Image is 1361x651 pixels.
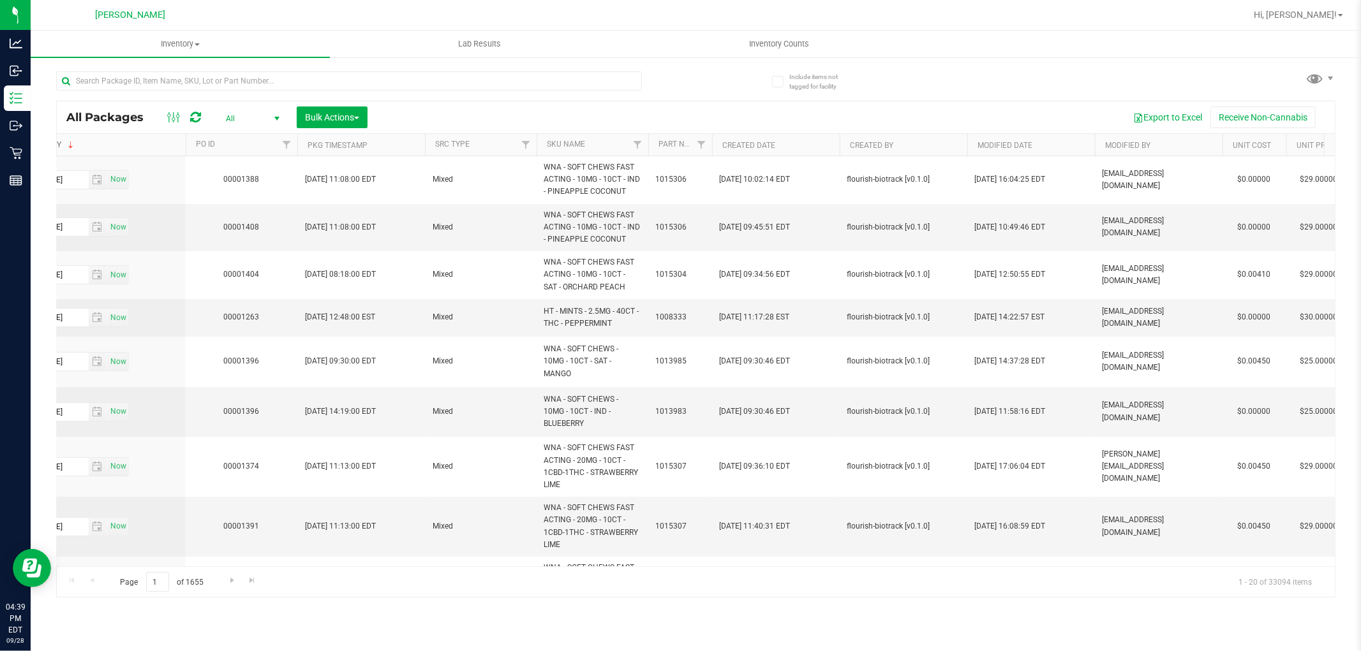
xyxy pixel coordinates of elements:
span: 1013985 [656,355,704,367]
a: Filter [627,134,648,156]
td: $0.00000 [1223,299,1286,337]
span: Page of 1655 [109,572,214,592]
span: select [107,266,128,284]
span: Mixed [433,406,529,418]
td: $0.00450 [1223,337,1286,387]
span: [DATE] 11:40:31 EDT [720,520,791,532]
td: $0.00450 [1223,437,1286,497]
td: $0.00000 [1223,387,1286,437]
span: [EMAIL_ADDRESS][DOMAIN_NAME] [1103,349,1215,374]
span: [EMAIL_ADDRESS][DOMAIN_NAME] [1103,215,1215,239]
span: 1015306 [656,221,704,233]
span: select [89,458,107,476]
span: Mixed [433,460,529,472]
span: flourish-biotrack [v0.1.0] [847,355,960,367]
span: flourish-biotrack [v0.1.0] [847,520,960,532]
span: select [107,518,128,536]
a: Src Type [435,140,470,149]
span: 1015307 [656,460,704,472]
span: [DATE] 10:02:14 EDT [720,173,791,186]
td: $0.00000 [1223,156,1286,204]
span: Set Current date [107,266,129,284]
span: flourish-biotrack [v0.1.0] [847,311,960,323]
span: 1015307 [656,520,704,532]
span: [DATE] 16:08:59 EDT [975,520,1046,532]
span: [PERSON_NAME] [95,10,165,20]
span: [DATE] 09:34:56 EDT [720,268,791,281]
td: $0.00450 [1223,497,1286,557]
span: $29.00000 [1294,457,1344,476]
a: Created Date [722,141,775,150]
span: [DATE] 09:30:00 EDT [305,355,376,367]
span: WNA - SOFT CHEWS - 10MG - 10CT - IND - BLUEBERRY [544,393,641,430]
span: All Packages [66,110,156,124]
a: 00001396 [224,407,260,416]
span: 1 - 20 of 33094 items [1228,572,1322,591]
span: [DATE] 09:30:46 EDT [720,355,791,367]
span: WNA - SOFT CHEWS FAST ACTING - 10MG - 10CT - SAT - ORCHARD PEACH [544,256,641,293]
span: [DATE] 11:08:00 EDT [305,221,376,233]
span: Mixed [433,268,529,281]
a: Lab Results [330,31,629,57]
span: Mixed [433,520,529,532]
span: Set Current date [107,309,129,327]
span: $25.00000 [1294,352,1344,370]
span: flourish-biotrack [v0.1.0] [847,460,960,472]
span: Inventory [31,38,330,50]
span: HT - MINTS - 2.5MG - 40CT - THC - PEPPERMINT [544,305,641,330]
span: WNA - SOFT CHEWS FAST ACTING - 10MG - 10CT - IND - PINEAPPLE COCONUT [544,209,641,246]
inline-svg: Inbound [10,64,22,77]
span: [EMAIL_ADDRESS][DOMAIN_NAME] [1103,168,1215,192]
span: $25.00000 [1294,402,1344,421]
span: [EMAIL_ADDRESS][DOMAIN_NAME] [1103,514,1215,538]
a: Unit Cost [1233,141,1271,150]
span: select [89,353,107,370]
span: 1008333 [656,311,704,323]
span: Mixed [433,311,529,323]
a: Modified Date [978,141,1032,150]
span: Mixed [433,173,529,186]
span: select [107,458,128,476]
a: 00001391 [224,522,260,530]
span: $29.00000 [1294,517,1344,536]
td: $0.00450 [1223,557,1286,617]
span: [DATE] 11:58:16 EDT [975,406,1046,418]
a: Inventory Counts [629,31,928,57]
span: 1015306 [656,173,704,186]
a: Filter [276,134,297,156]
a: PO ID [196,140,215,149]
span: Set Current date [107,218,129,237]
a: Go to the last page [243,572,262,589]
span: select [89,218,107,236]
span: Mixed [433,221,529,233]
span: [PERSON_NAME][EMAIL_ADDRESS][DOMAIN_NAME] [1103,448,1215,485]
span: [DATE] 14:37:28 EDT [975,355,1046,367]
a: Pkg Timestamp [308,141,368,150]
a: Unit Price [1297,141,1337,150]
span: select [107,353,128,370]
span: WNA - SOFT CHEWS FAST ACTING - 20MG - 10CT - 1CBD-1THC - STRAWBERRY LIME [544,502,641,551]
span: select [89,266,107,284]
button: Receive Non-Cannabis [1210,106,1316,128]
span: select [89,309,107,326]
inline-svg: Reports [10,174,22,187]
a: Use By [36,140,76,149]
span: flourish-biotrack [v0.1.0] [847,173,960,186]
input: Search Package ID, Item Name, SKU, Lot or Part Number... [56,71,642,91]
span: select [107,309,128,326]
a: 00001388 [224,175,260,184]
span: [DATE] 12:50:55 EDT [975,268,1046,281]
a: Modified By [1105,141,1150,150]
inline-svg: Outbound [10,119,22,132]
td: $0.00000 [1223,204,1286,252]
a: 00001396 [224,356,260,365]
span: Lab Results [441,38,518,50]
a: SKU Name [547,140,585,149]
span: $29.00000 [1294,218,1344,237]
span: [DATE] 16:04:25 EDT [975,173,1046,186]
a: Filter [516,134,537,156]
span: flourish-biotrack [v0.1.0] [847,221,960,233]
td: $0.00410 [1223,251,1286,299]
a: Created By [850,141,893,150]
span: [DATE] 08:18:00 EDT [305,268,376,281]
